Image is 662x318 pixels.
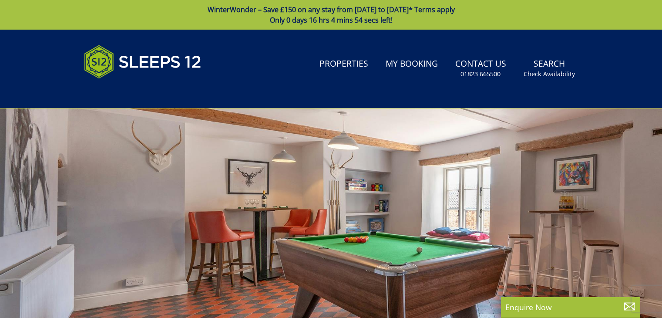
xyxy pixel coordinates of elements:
[84,40,202,84] img: Sleeps 12
[316,54,372,74] a: Properties
[270,15,393,25] span: Only 0 days 16 hrs 4 mins 54 secs left!
[520,54,578,83] a: SearchCheck Availability
[524,70,575,78] small: Check Availability
[80,89,171,96] iframe: Customer reviews powered by Trustpilot
[382,54,441,74] a: My Booking
[452,54,510,83] a: Contact Us01823 665500
[505,301,636,313] p: Enquire Now
[460,70,501,78] small: 01823 665500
